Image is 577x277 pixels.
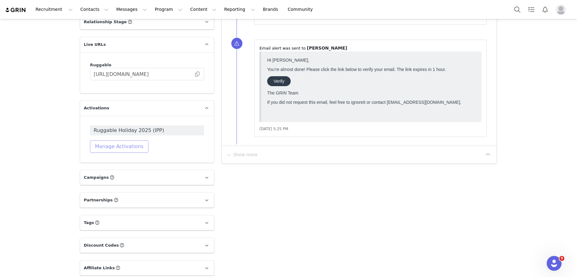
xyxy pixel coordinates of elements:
button: Manage Activations [90,140,148,153]
span: Live URLs [84,42,106,48]
img: placeholder-profile.jpg [556,5,566,15]
button: Search [511,2,524,16]
p: Hi [PERSON_NAME], [2,2,211,7]
button: Notifications [538,2,552,16]
span: 9 [559,256,564,261]
p: You’re almost done! Please click the link below to verify your email. The link expires in 1 hour. [2,12,211,17]
body: Rich Text Area. Press ALT-0 for help. [5,5,254,12]
span: Tags [84,220,94,226]
span: Campaigns [84,174,109,181]
button: Recruitment [32,2,76,16]
button: Show more [225,150,258,160]
iframe: Intercom live chat [547,256,562,271]
button: Contacts [77,2,112,16]
button: Program [151,2,186,16]
button: Reporting [220,2,259,16]
a: Tasks [524,2,538,16]
button: Profile [552,5,572,15]
span: [PERSON_NAME] [307,46,347,51]
span: Partnerships [84,197,113,203]
span: Affiliate Links [84,265,115,271]
p: If you did not request this email, feel free to ignore [2,45,211,50]
body: The GRIN Team [2,2,211,59]
span: Activations [84,105,109,111]
button: Content [186,2,220,16]
span: [DATE] 5:25 PM [259,127,288,131]
a: Community [284,2,319,16]
body: Hi [PERSON_NAME], Thank you so much for working with Ruggable! Your payment of $1305.00 may take ... [2,2,211,28]
a: Brands [259,2,284,16]
span: Discount Codes [84,242,119,248]
a: Verify [2,21,26,31]
button: Messages [113,2,151,16]
span: it or contact [EMAIL_ADDRESS][DOMAIN_NAME]. [99,45,197,50]
span: Relationship Stage [84,19,127,25]
span: Ruggable [90,63,111,67]
img: grin logo [5,7,27,13]
span: Ruggable Holiday 2025 (IPP) [94,127,200,134]
p: ⁨Email⁩ alert was sent to ⁨ ⁩ [259,45,481,51]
